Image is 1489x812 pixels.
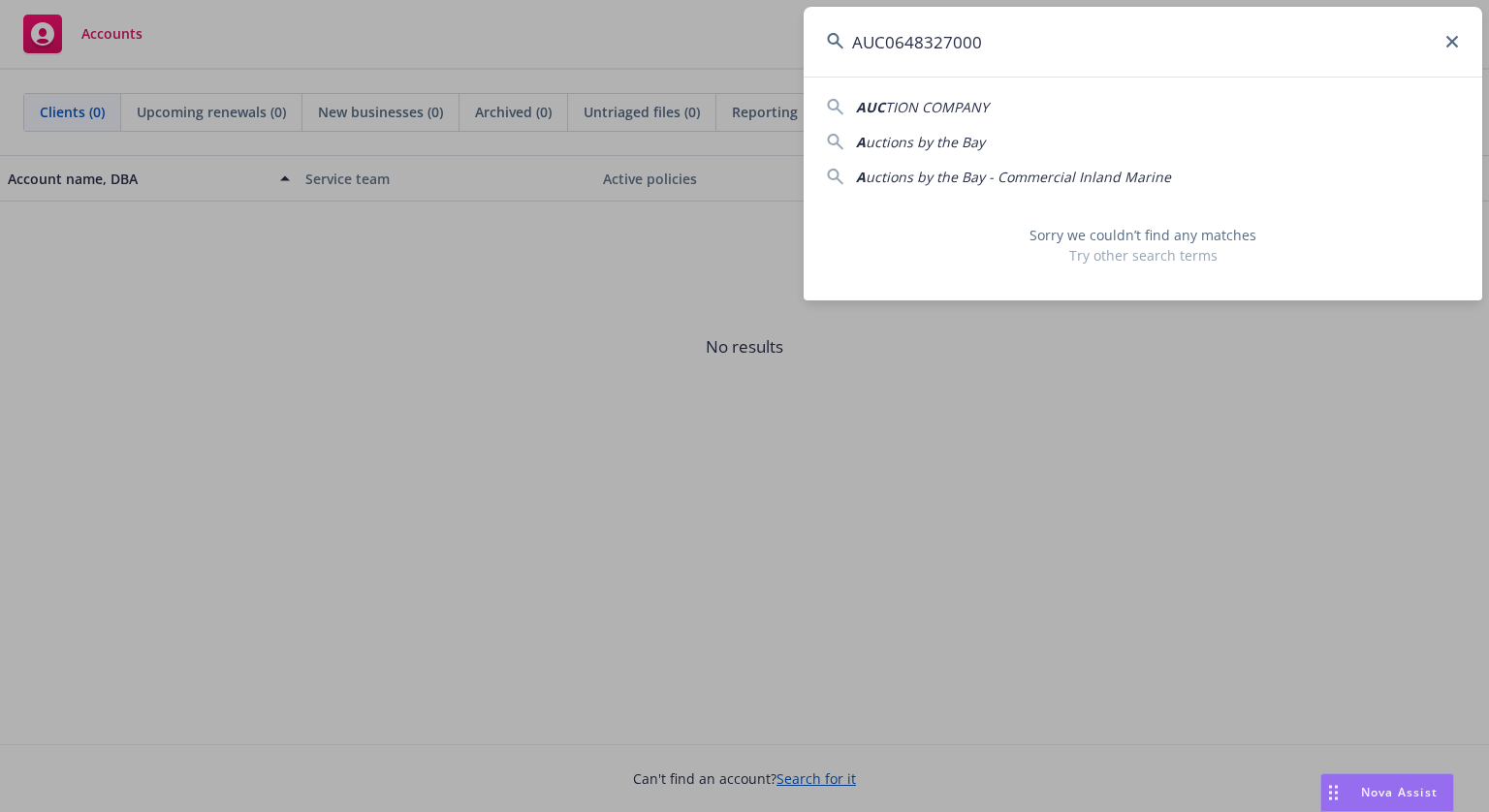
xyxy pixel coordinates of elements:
[866,133,985,151] span: uctions by the Bay
[804,7,1482,77] input: Search...
[827,225,1459,245] span: Sorry we couldn’t find any matches
[1320,773,1454,812] button: Nova Assist
[856,133,866,151] span: A
[1361,784,1438,800] span: Nova Assist
[1321,774,1346,811] div: Drag to move
[885,98,989,116] span: TION COMPANY
[856,168,866,186] span: A
[866,168,1171,186] span: uctions by the Bay - Commercial Inland Marine
[856,98,885,116] span: AUC
[827,245,1459,265] span: Try other search terms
